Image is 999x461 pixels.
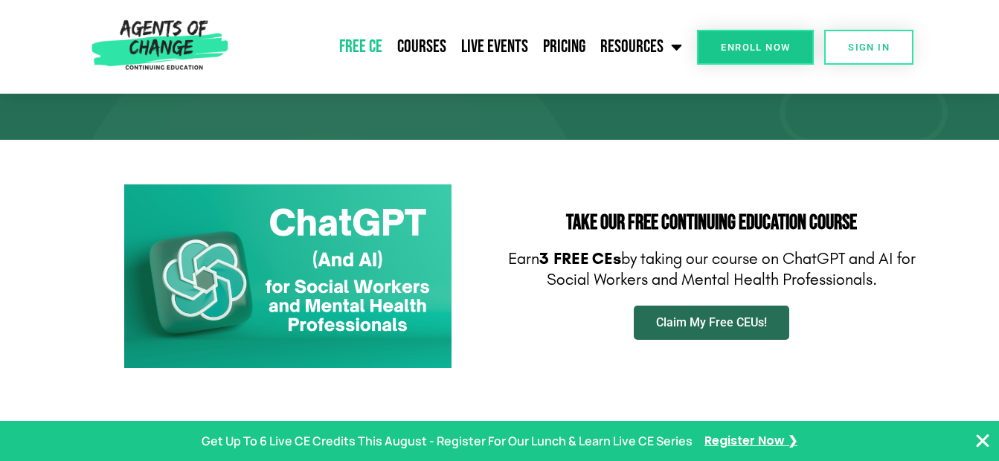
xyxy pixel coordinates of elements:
[697,30,814,65] a: Enroll Now
[593,28,690,65] a: Resources
[202,431,693,452] p: Get Up To 6 Live CE Credits This August - Register For Our Lunch & Learn Live CE Series
[507,248,916,291] p: Earn by taking our course on ChatGPT and AI for Social Workers and Mental Health Professionals.
[454,28,536,65] a: Live Events
[390,28,454,65] a: Courses
[974,432,992,450] button: Close Banner
[634,306,789,340] a: Claim My Free CEUs!
[539,249,621,268] b: 3 FREE CEs
[824,30,913,65] a: SIGN IN
[704,431,797,452] a: Register Now ❯
[507,213,916,233] h2: Take Our FREE Continuing Education Course
[656,317,767,329] span: Claim My Free CEUs!
[721,42,790,52] span: Enroll Now
[536,28,593,65] a: Pricing
[332,28,390,65] a: Free CE
[848,42,890,52] span: SIGN IN
[234,28,690,65] nav: Menu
